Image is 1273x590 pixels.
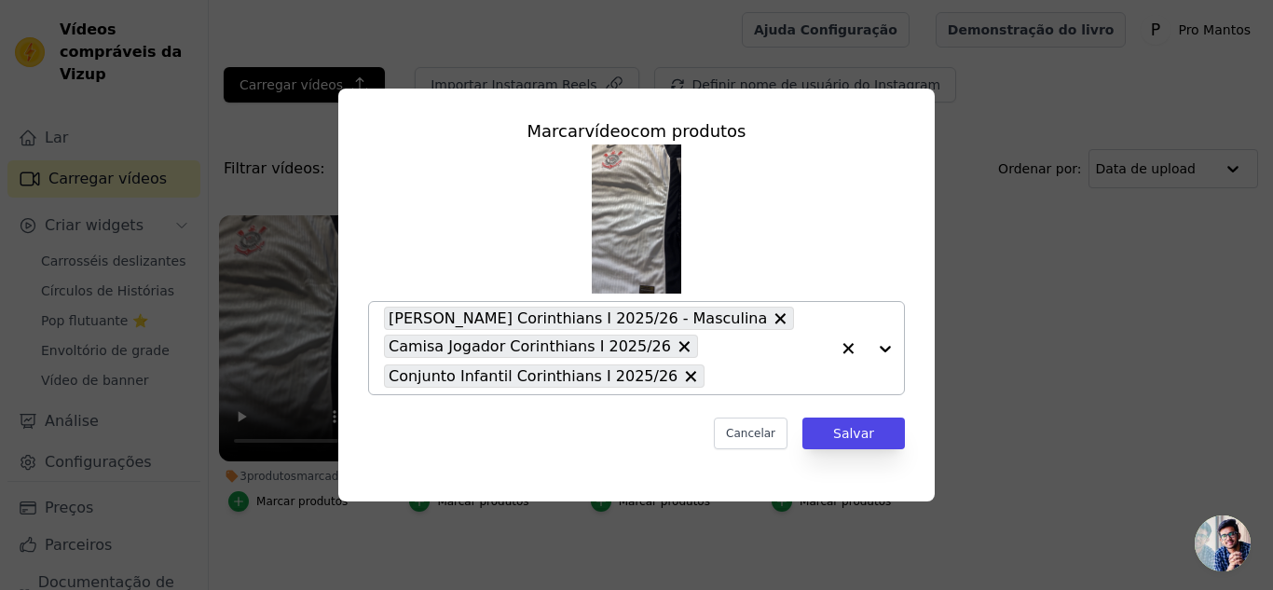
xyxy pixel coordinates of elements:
font: Salvar [833,426,874,441]
font: [PERSON_NAME] Corinthians I 2025/26 - Masculina [389,309,767,327]
a: Bate-papo aberto [1195,515,1251,571]
font: com produtos [631,121,746,141]
font: vídeo [584,121,630,141]
font: Marcar [527,121,585,141]
img: vizup-images-7895.png [592,144,681,294]
font: Camisa Jogador Corinthians I 2025/26 [389,337,671,355]
font: Conjunto Infantil Corinthians I 2025/26 [389,367,678,385]
font: Cancelar [726,427,775,440]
